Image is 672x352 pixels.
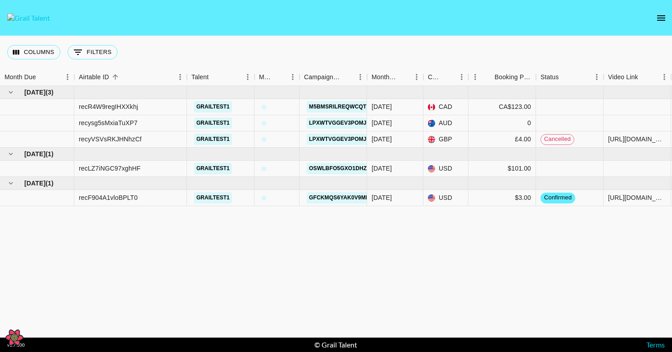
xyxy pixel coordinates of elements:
button: Sort [341,71,354,83]
button: hide children [5,177,17,190]
a: m5BMsRiLREQwCqTlF9Kh [307,101,386,113]
div: £4.00 [515,135,531,144]
button: Show filters [68,45,118,59]
button: Menu [410,70,423,84]
span: [DATE] [24,179,45,188]
a: oswLBfO5gxo1DhzhHXAE [307,163,388,174]
button: hide children [5,148,17,160]
div: Booking Price [495,68,531,86]
button: Sort [559,71,572,83]
span: ( 3 ) [45,88,54,97]
div: Video Link [608,68,638,86]
button: grailtest1 [194,101,232,113]
span: ( 1 ) [45,149,54,158]
button: Menu [61,70,74,84]
div: Status [536,68,604,86]
div: Jun '25 [372,102,392,111]
div: Month Due [5,68,36,86]
button: Menu [590,70,604,84]
div: © Grail Talent [314,340,357,349]
button: Sort [397,71,410,83]
div: Jun '25 [372,118,392,127]
button: hide children [5,86,17,99]
div: Talent [187,68,254,86]
button: Sort [273,71,286,83]
div: Currency [423,68,468,86]
span: ( 1 ) [45,179,54,188]
button: Sort [638,71,651,83]
div: https://www.tiktok.com/@test/video/123444 [608,193,666,202]
div: $3.00 [515,193,531,202]
button: Open React Query Devtools [5,329,23,347]
a: lpxwtvGGeV3pOmJ96Lpi [307,117,383,129]
button: Sort [36,71,49,83]
div: Campaign (Type) [304,68,341,86]
span: confirmed [540,194,575,202]
div: Sep '25 [372,164,392,173]
button: Menu [455,70,468,84]
div: recF904A1vloBPLT0 [79,193,138,202]
span: [DATE] [24,149,45,158]
img: Grail Talent [7,14,50,23]
a: lpxwtvGGeV3pOmJ96Lpi [307,134,383,145]
button: Sort [442,71,455,83]
button: grailtest1 [194,192,232,203]
button: grailtest1 [194,163,232,174]
div: USD [423,161,468,177]
button: Sort [109,71,122,83]
span: cancelled [541,135,574,144]
div: Video Link [604,68,671,86]
button: Menu [354,70,367,84]
div: Talent [191,68,209,86]
button: Menu [286,70,300,84]
div: AUD [423,115,468,131]
div: Mar '26 [372,193,392,202]
div: Month Due [372,68,397,86]
a: Terms [646,340,665,349]
div: Airtable ID [74,68,187,86]
button: grailtest1 [194,117,232,129]
div: Airtable ID [79,68,109,86]
div: recLZ7iNGC97xghHF [79,164,141,173]
button: open drawer [652,9,670,27]
div: Manager [254,68,300,86]
div: Month Due [367,68,423,86]
button: Menu [241,70,254,84]
div: Jun '25 [372,135,392,144]
div: CA$123.00 [499,102,531,111]
div: GBP [423,131,468,148]
span: [DATE] [24,88,45,97]
div: recR4W9regIHXXkhj [79,102,138,111]
div: Manager [259,68,273,86]
div: Booking Price [468,68,536,86]
div: recysg5sMxiaTuXP7 [79,118,137,127]
button: grailtest1 [194,134,232,145]
button: Sort [209,71,221,83]
a: GfcKMQS6YAk0v9Mlh34i [307,192,383,203]
div: $101.00 [508,164,531,173]
div: Status [540,68,559,86]
button: Select columns [7,45,60,59]
div: https://www.tiktok.com/@test/video/123444 [608,135,666,144]
div: CAD [423,99,468,115]
div: 0 [527,118,531,127]
button: Sort [482,71,495,83]
button: Menu [658,70,671,84]
div: Currency [428,68,442,86]
div: USD [423,190,468,206]
button: Menu [468,70,482,84]
div: Campaign (Type) [300,68,367,86]
div: recyVSVsRKJHNhzCf [79,135,141,144]
button: Menu [173,70,187,84]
